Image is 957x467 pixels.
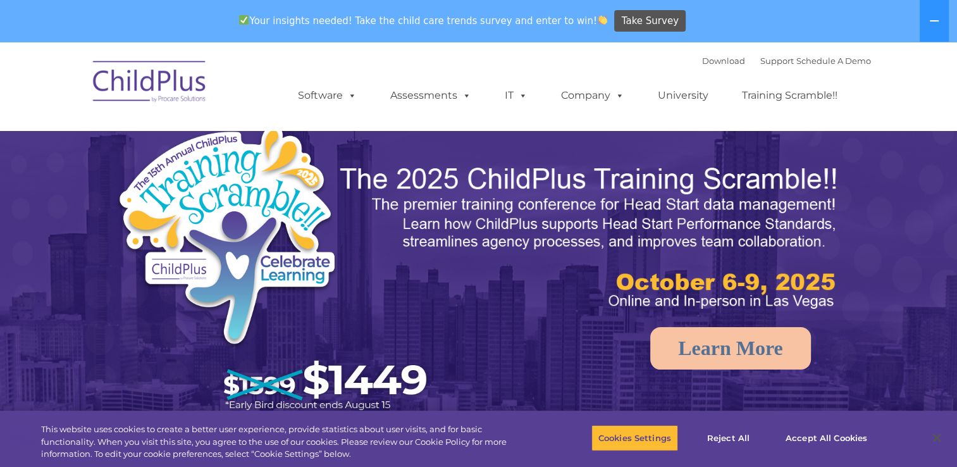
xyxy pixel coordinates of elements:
[285,83,369,108] a: Software
[548,83,637,108] a: Company
[702,56,745,66] a: Download
[650,327,811,370] a: Learn More
[923,424,951,452] button: Close
[176,135,230,145] span: Phone number
[779,425,874,451] button: Accept All Cookies
[796,56,871,66] a: Schedule A Demo
[591,425,678,451] button: Cookies Settings
[645,83,721,108] a: University
[176,84,214,93] span: Last name
[234,8,613,33] span: Your insights needed! Take the child care trends survey and enter to win!
[239,15,249,25] img: ✅
[41,423,526,461] div: This website uses cookies to create a better user experience, provide statistics about user visit...
[378,83,484,108] a: Assessments
[614,10,686,32] a: Take Survey
[760,56,794,66] a: Support
[729,83,850,108] a: Training Scramble!!
[622,10,679,32] span: Take Survey
[598,15,607,25] img: 👏
[689,425,768,451] button: Reject All
[492,83,540,108] a: IT
[87,52,213,115] img: ChildPlus by Procare Solutions
[702,56,871,66] font: |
